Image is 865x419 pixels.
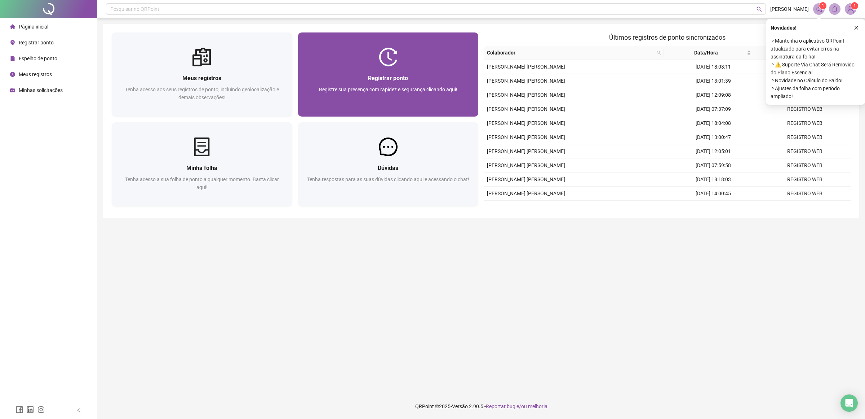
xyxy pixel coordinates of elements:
span: [PERSON_NAME] [PERSON_NAME] [487,64,565,70]
td: [DATE] 07:37:09 [667,102,759,116]
span: ⚬ Mantenha o aplicativo QRPoint atualizado para evitar erros na assinatura da folha! [771,37,861,61]
span: facebook [16,406,23,413]
td: [DATE] 07:59:58 [667,158,759,173]
td: REGISTRO WEB [759,130,851,144]
td: [DATE] 14:00:45 [667,187,759,201]
span: environment [10,40,15,45]
span: [PERSON_NAME] [PERSON_NAME] [487,134,565,140]
span: search [655,47,662,58]
td: REGISTRO WEB [759,116,851,130]
span: Meus registros [19,71,52,77]
span: [PERSON_NAME] [PERSON_NAME] [487,78,565,84]
span: search [757,6,762,12]
span: clock-circle [10,72,15,77]
td: REGISTRO WEB [759,102,851,116]
span: [PERSON_NAME] [PERSON_NAME] [487,120,565,126]
td: REGISTRO WEB [759,144,851,158]
td: REGISTRO WEB [759,173,851,187]
span: 1 [853,3,856,8]
span: Meus registros [182,75,221,82]
span: ⚬ ⚠️ Suporte Via Chat Será Removido do Plano Essencial [771,61,861,77]
footer: QRPoint © 2025 - 2.90.5 - [97,394,865,419]
span: [PERSON_NAME] [PERSON_NAME] [487,148,565,154]
td: [DATE] 13:02:46 [667,201,759,215]
a: Meus registrosTenha acesso aos seus registros de ponto, incluindo geolocalização e demais observa... [112,32,292,117]
span: left [76,408,81,413]
span: home [10,24,15,29]
span: [PERSON_NAME] [PERSON_NAME] [487,191,565,196]
td: [DATE] 18:18:03 [667,173,759,187]
sup: 1 [819,2,826,9]
span: file [10,56,15,61]
span: Últimos registros de ponto sincronizados [609,34,726,41]
span: schedule [10,88,15,93]
a: DúvidasTenha respostas para as suas dúvidas clicando aqui e acessando o chat! [298,122,479,206]
img: 60489 [845,4,856,14]
span: search [657,51,661,55]
span: Registrar ponto [368,75,408,82]
div: Open Intercom Messenger [840,394,858,412]
span: bell [831,6,838,12]
span: linkedin [27,406,34,413]
span: Minhas solicitações [19,87,63,93]
sup: Atualize o seu contato no menu Meus Dados [851,2,858,9]
td: [DATE] 13:00:47 [667,130,759,144]
td: [DATE] 12:09:08 [667,88,759,102]
span: Novidades ! [771,24,797,32]
span: Minha folha [186,165,217,171]
span: Tenha respostas para as suas dúvidas clicando aqui e acessando o chat! [307,176,469,182]
th: Origem [754,46,844,60]
td: [DATE] 12:05:01 [667,144,759,158]
span: Dúvidas [378,165,398,171]
td: [DATE] 18:03:11 [667,60,759,74]
span: [PERSON_NAME] [PERSON_NAME] [487,92,565,98]
a: Minha folhaTenha acesso a sua folha de ponto a qualquer momento. Basta clicar aqui! [112,122,292,206]
span: Espelho de ponto [19,56,57,61]
span: Tenha acesso aos seus registros de ponto, incluindo geolocalização e demais observações! [125,87,279,100]
span: Registrar ponto [19,40,54,45]
span: Data/Hora [667,49,745,57]
td: REGISTRO WEB [759,88,851,102]
span: [PERSON_NAME] [PERSON_NAME] [487,176,565,182]
span: ⚬ Novidade no Cálculo do Saldo! [771,77,861,84]
span: Página inicial [19,24,48,30]
td: REGISTRO WEB [759,187,851,201]
th: Data/Hora [664,46,754,60]
td: REGISTRO WEB [759,60,851,74]
span: Registre sua presença com rapidez e segurança clicando aqui! [319,87,457,92]
span: Colaborador [487,49,654,57]
a: Registrar pontoRegistre sua presença com rapidez e segurança clicando aqui! [298,32,479,117]
span: Versão [452,403,468,409]
span: [PERSON_NAME] [770,5,809,13]
span: Tenha acesso a sua folha de ponto a qualquer momento. Basta clicar aqui! [125,176,279,190]
td: REGISTRO WEB [759,201,851,215]
span: [PERSON_NAME] [PERSON_NAME] [487,162,565,168]
span: Reportar bug e/ou melhoria [486,403,547,409]
span: close [854,25,859,30]
td: REGISTRO WEB [759,158,851,173]
span: ⚬ Ajustes da folha com período ampliado! [771,84,861,100]
span: [PERSON_NAME] [PERSON_NAME] [487,106,565,112]
td: REGISTRO WEB [759,74,851,88]
span: notification [816,6,822,12]
td: [DATE] 13:01:39 [667,74,759,88]
td: [DATE] 18:04:08 [667,116,759,130]
span: 1 [822,3,824,8]
span: instagram [37,406,45,413]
